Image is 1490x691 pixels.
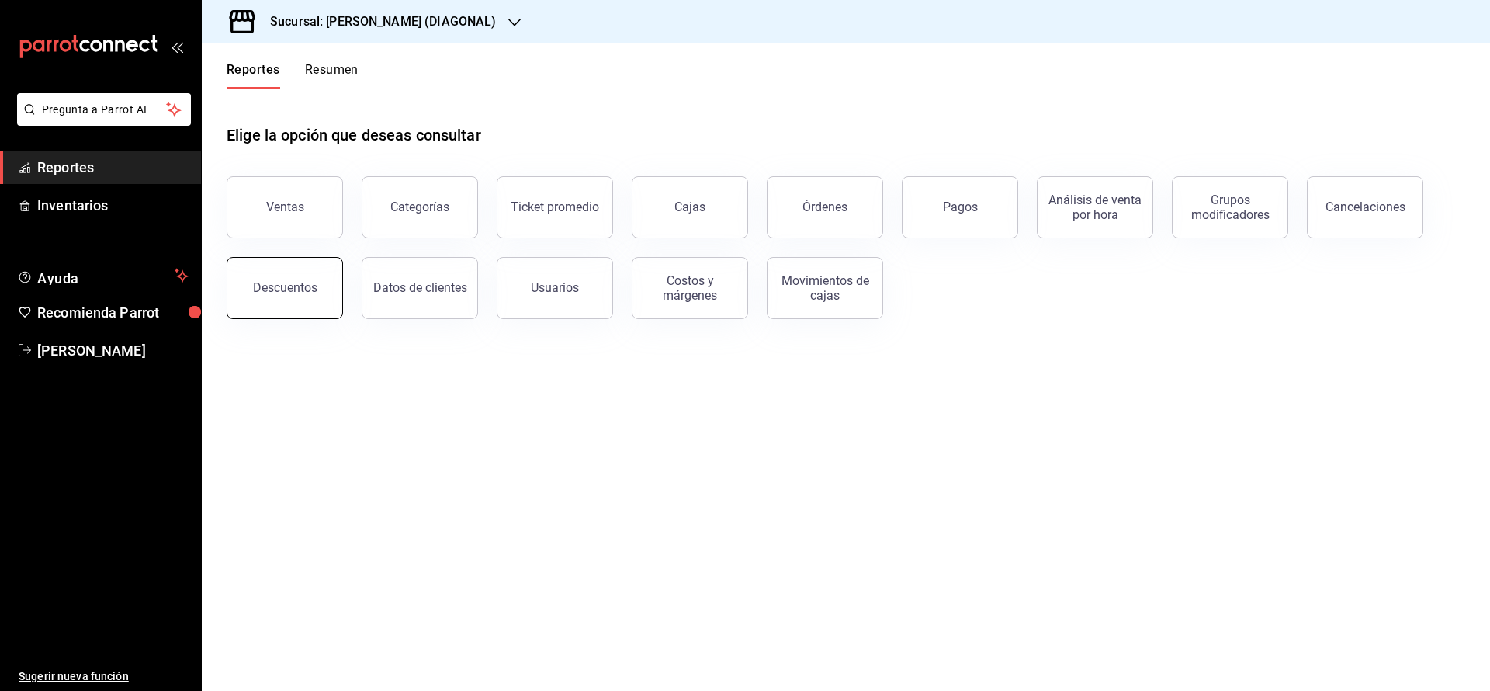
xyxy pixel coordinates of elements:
[674,198,706,217] div: Cajas
[17,93,191,126] button: Pregunta a Parrot AI
[632,257,748,319] button: Costos y márgenes
[1172,176,1288,238] button: Grupos modificadores
[227,176,343,238] button: Ventas
[227,62,359,89] div: navigation tabs
[362,257,478,319] button: Datos de clientes
[1037,176,1153,238] button: Análisis de venta por hora
[227,257,343,319] button: Descuentos
[373,280,467,295] div: Datos de clientes
[305,62,359,89] button: Resumen
[1325,200,1405,214] div: Cancelaciones
[1182,193,1278,222] div: Grupos modificadores
[362,176,478,238] button: Categorías
[42,102,167,118] span: Pregunta a Parrot AI
[497,257,613,319] button: Usuarios
[902,176,1018,238] button: Pagos
[37,195,189,216] span: Inventarios
[253,280,317,295] div: Descuentos
[390,200,449,214] div: Categorías
[531,280,579,295] div: Usuarios
[943,200,978,214] div: Pagos
[227,62,280,89] button: Reportes
[258,12,496,31] h3: Sucursal: [PERSON_NAME] (DIAGONAL)
[642,273,738,303] div: Costos y márgenes
[37,266,168,285] span: Ayuda
[767,176,883,238] button: Órdenes
[1307,176,1423,238] button: Cancelaciones
[767,257,883,319] button: Movimientos de cajas
[19,668,189,685] span: Sugerir nueva función
[11,113,191,129] a: Pregunta a Parrot AI
[632,176,748,238] a: Cajas
[802,200,847,214] div: Órdenes
[1047,193,1143,222] div: Análisis de venta por hora
[37,157,189,178] span: Reportes
[497,176,613,238] button: Ticket promedio
[511,200,599,214] div: Ticket promedio
[171,40,183,53] button: open_drawer_menu
[37,340,189,361] span: [PERSON_NAME]
[266,200,304,214] div: Ventas
[777,273,873,303] div: Movimientos de cajas
[37,302,189,323] span: Recomienda Parrot
[227,123,481,147] h1: Elige la opción que deseas consultar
